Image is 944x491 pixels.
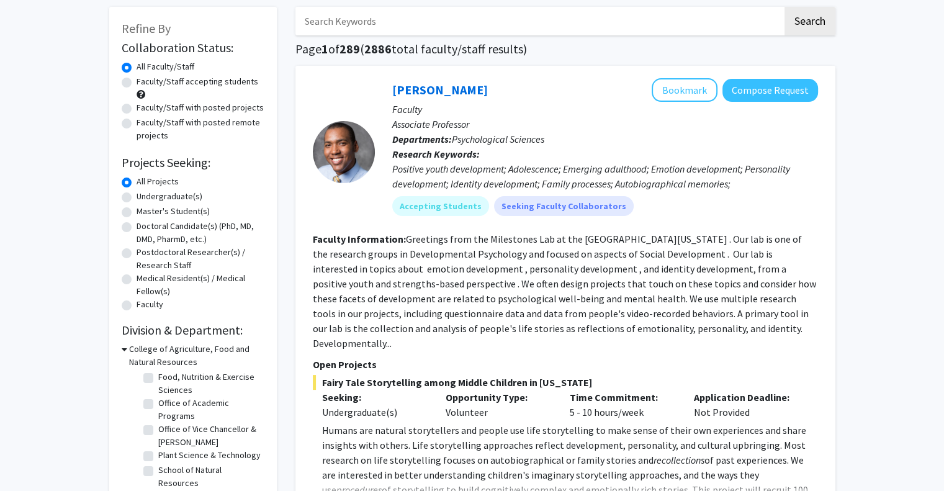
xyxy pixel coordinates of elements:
input: Search Keywords [295,7,783,35]
a: [PERSON_NAME] [392,82,488,97]
label: Office of Vice Chancellor & [PERSON_NAME] [158,423,261,449]
p: Associate Professor [392,117,818,132]
label: All Faculty/Staff [137,60,194,73]
p: Time Commitment: [570,390,675,405]
button: Add Jordan Booker to Bookmarks [652,78,717,102]
p: Opportunity Type: [446,390,551,405]
button: Compose Request to Jordan Booker [722,79,818,102]
label: Faculty/Staff accepting students [137,75,258,88]
span: 289 [339,41,360,56]
label: Postdoctoral Researcher(s) / Research Staff [137,246,264,272]
b: Departments: [392,133,452,145]
div: Volunteer [436,390,560,420]
p: Open Projects [313,357,818,372]
mat-chip: Seeking Faculty Collaborators [494,196,634,216]
div: 5 - 10 hours/week [560,390,685,420]
label: Medical Resident(s) / Medical Fellow(s) [137,272,264,298]
h3: College of Agriculture, Food and Natural Resources [129,343,264,369]
h2: Collaboration Status: [122,40,264,55]
label: Undergraduate(s) [137,190,202,203]
div: Positive youth development; Adolescence; Emerging adulthood; Emotion development; Personality dev... [392,161,818,191]
div: Not Provided [685,390,809,420]
h2: Projects Seeking: [122,155,264,170]
h2: Division & Department: [122,323,264,338]
button: Search [784,7,835,35]
b: Research Keywords: [392,148,480,160]
b: Faculty Information: [313,233,406,245]
span: Psychological Sciences [452,133,544,145]
p: Faculty [392,102,818,117]
label: Faculty/Staff with posted projects [137,101,264,114]
p: Seeking: [322,390,428,405]
label: Plant Science & Technology [158,449,261,462]
label: Food, Nutrition & Exercise Sciences [158,371,261,397]
span: 1 [321,41,328,56]
span: Fairy Tale Storytelling among Middle Children in [US_STATE] [313,375,818,390]
mat-chip: Accepting Students [392,196,489,216]
h1: Page of ( total faculty/staff results) [295,42,835,56]
p: Application Deadline: [694,390,799,405]
div: Undergraduate(s) [322,405,428,420]
label: School of Natural Resources [158,464,261,490]
label: All Projects [137,175,179,188]
label: Faculty/Staff with posted remote projects [137,116,264,142]
fg-read-more: Greetings from the Milestones Lab at the [GEOGRAPHIC_DATA][US_STATE] . Our lab is one of the rese... [313,233,816,349]
label: Doctoral Candidate(s) (PhD, MD, DMD, PharmD, etc.) [137,220,264,246]
label: Master's Student(s) [137,205,210,218]
span: Refine By [122,20,171,36]
iframe: Chat [9,435,53,482]
label: Faculty [137,298,163,311]
label: Office of Academic Programs [158,397,261,423]
span: 2886 [364,41,392,56]
em: recollections [654,454,704,466]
